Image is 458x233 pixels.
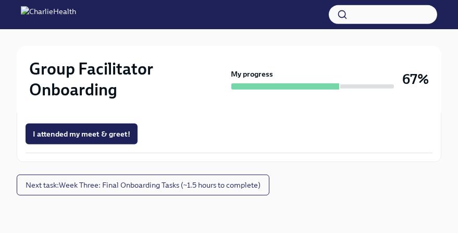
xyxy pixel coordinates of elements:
h3: 67% [402,70,429,89]
span: I attended my meet & greet! [33,129,130,139]
button: I attended my meet & greet! [26,124,138,144]
button: Next task:Week Three: Final Onboarding Tasks (~1.5 hours to complete) [17,175,269,195]
h2: Group Facilitator Onboarding [29,58,227,100]
span: Next task : Week Three: Final Onboarding Tasks (~1.5 hours to complete) [26,180,261,190]
strong: My progress [231,69,274,79]
img: CharlieHealth [21,6,76,23]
